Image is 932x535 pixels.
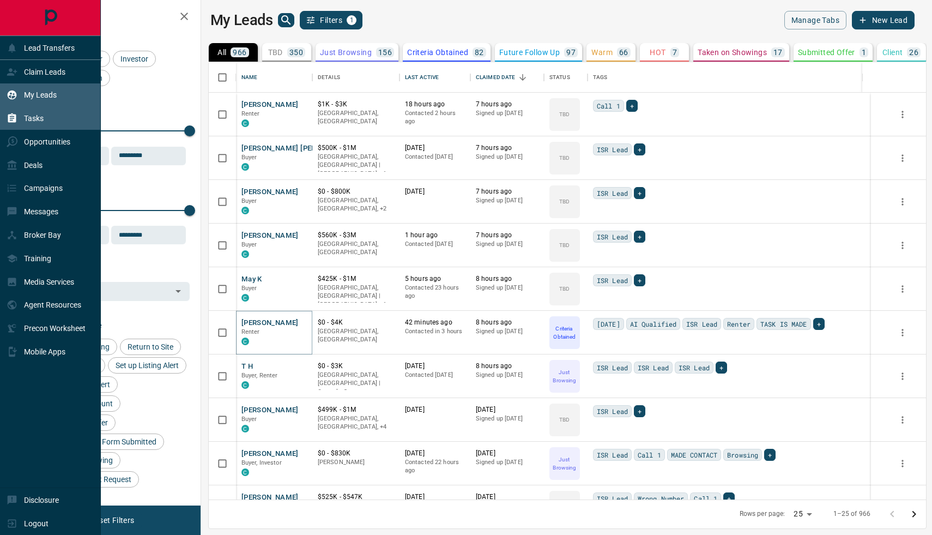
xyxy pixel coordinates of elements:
div: Last Active [400,62,470,93]
div: Details [318,62,340,93]
span: Return to Site [124,342,177,351]
p: Future Follow Up [499,49,560,56]
p: 82 [475,49,484,56]
div: Last Active [405,62,439,93]
div: condos.ca [241,381,249,389]
span: Investor [117,55,152,63]
div: Claimed Date [470,62,544,93]
p: Signed up [DATE] [476,196,538,205]
button: more [894,455,911,472]
span: + [638,406,641,417]
span: Renter [241,328,260,335]
p: All [217,49,226,56]
button: [PERSON_NAME] [241,405,299,416]
p: 966 [233,49,246,56]
div: + [723,492,735,504]
span: Buyer [241,285,257,292]
p: Submitted Offer [798,49,855,56]
span: ISR Lead [597,231,628,242]
span: Renter [241,110,260,117]
button: [PERSON_NAME] [241,318,299,328]
button: more [894,412,911,428]
p: Signed up [DATE] [476,284,538,292]
div: condos.ca [241,207,249,214]
span: ISR Lead [597,406,628,417]
div: condos.ca [241,119,249,127]
div: Name [236,62,312,93]
button: [PERSON_NAME] [PERSON_NAME] [241,143,358,154]
p: $1K - $3K [318,100,394,109]
p: [DATE] [405,362,465,371]
button: Go to next page [903,503,925,525]
span: + [638,144,641,155]
p: TBD [559,154,570,162]
div: Tags [588,62,871,93]
p: 7 hours ago [476,231,538,240]
p: 7 hours ago [476,143,538,153]
p: 17 [773,49,783,56]
div: condos.ca [241,250,249,258]
p: 8 hours ago [476,362,538,371]
p: $0 - $4K [318,318,394,327]
p: 156 [378,49,392,56]
p: [DATE] [476,449,538,458]
button: Reset Filters [83,511,141,530]
p: 66 [619,49,628,56]
p: Criteria Obtained [407,49,468,56]
p: TBD [559,285,570,293]
p: Rows per page: [740,509,785,519]
p: 8 hours ago [476,318,538,327]
p: TBD [559,110,570,118]
button: [PERSON_NAME] [241,449,299,459]
p: Contacted 2 hours ago [405,109,465,126]
p: Contacted 22 hours ago [405,458,465,475]
button: New Lead [852,11,915,29]
button: Filters1 [300,11,362,29]
p: [DATE] [405,492,465,502]
span: Buyer, Investor [241,459,282,466]
p: Toronto [318,153,394,178]
p: Just Browsing [550,368,579,384]
span: Buyer [241,154,257,161]
p: $425K - $1M [318,274,394,284]
p: 1–25 of 966 [833,509,870,519]
p: Just Browsing [550,455,579,472]
p: Taken on Showings [698,49,767,56]
button: Manage Tabs [784,11,846,29]
div: + [626,100,638,112]
div: Return to Site [120,339,181,355]
p: Signed up [DATE] [476,153,538,161]
button: [PERSON_NAME] [241,492,299,503]
span: 1 [348,16,355,24]
p: $0 - $800K [318,187,394,196]
div: + [634,143,645,155]
span: Buyer [241,197,257,205]
p: East York, Toronto [318,371,394,396]
button: May K [241,274,262,285]
p: 7 [673,49,677,56]
p: Contacted [DATE] [405,153,465,161]
p: $525K - $547K [318,492,394,502]
div: condos.ca [241,468,249,476]
span: Browsing [727,449,758,460]
p: Contacted [DATE] [405,371,465,380]
button: more [894,368,911,384]
button: Open [171,284,186,299]
div: condos.ca [241,294,249,302]
span: + [768,449,772,460]
div: + [764,449,776,461]
button: [PERSON_NAME] [241,100,299,110]
span: AI Qualified [630,318,677,329]
p: TBD [559,241,570,249]
p: Just Browsing [320,49,372,56]
p: [DATE] [405,187,465,196]
p: Midtown | Central, West End, West End, Toronto [318,414,394,431]
button: more [894,324,911,341]
div: Name [241,62,258,93]
span: + [638,231,641,242]
p: [DATE] [476,405,538,414]
span: Set up Listing Alert [112,361,183,370]
p: Signed up [DATE] [476,240,538,249]
span: + [817,318,821,329]
span: [DATE] [597,318,620,329]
